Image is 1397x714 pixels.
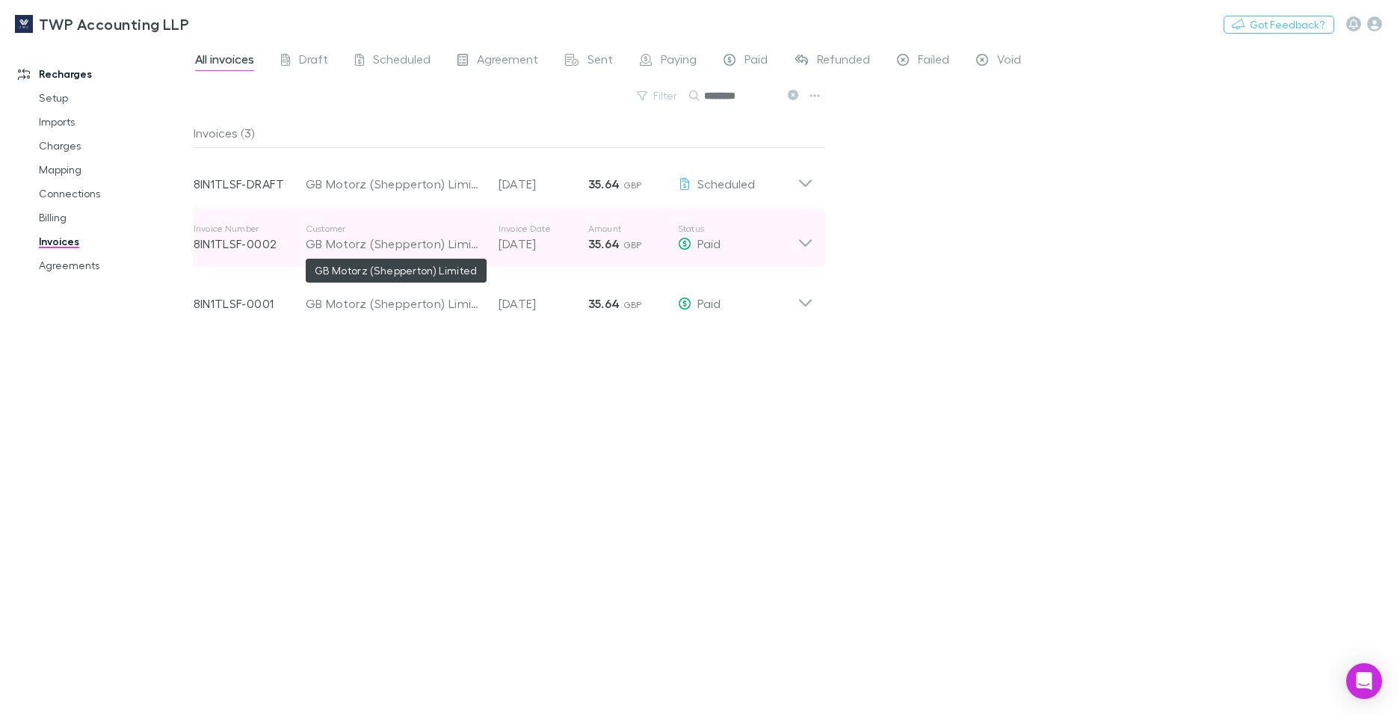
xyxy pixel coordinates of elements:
span: Sent [588,52,613,71]
span: GBP [623,179,642,191]
a: TWP Accounting LLP [6,6,198,42]
div: GB Motorz (Shepperton) Limited [306,175,484,193]
a: Recharges [3,62,203,86]
a: Charges [24,134,203,158]
span: All invoices [195,52,254,71]
span: Scheduled [697,176,755,191]
p: 8IN1TLSF-0002 [194,235,306,253]
a: Mapping [24,158,203,182]
p: 8IN1TLSF-0001 [194,295,306,313]
div: Invoice Number8IN1TLSF-0002CustomerInvoice Date[DATE]Amount35.64 GBPStatusPaid [182,208,825,268]
span: Agreement [477,52,538,71]
p: [DATE] [499,175,588,193]
p: Customer [306,223,484,235]
p: 8IN1TLSF-DRAFT [194,175,306,193]
div: 8IN1TLSF-DRAFTGB Motorz (Shepperton) Limited[DATE]35.64 GBPScheduled [182,148,825,208]
span: GBP [623,239,642,250]
span: Paying [661,52,697,71]
p: Status [678,223,798,235]
a: Invoices [24,230,203,253]
span: Draft [299,52,328,71]
div: GB Motorz (Shepperton) Limited [306,235,484,253]
a: Imports [24,110,203,134]
span: Refunded [817,52,870,71]
h3: TWP Accounting LLP [39,15,189,33]
span: Failed [918,52,949,71]
span: Void [997,52,1021,71]
button: Filter [629,87,686,105]
p: [DATE] [499,235,588,253]
span: Scheduled [373,52,431,71]
p: Invoice Date [499,223,588,235]
span: Paid [744,52,768,71]
button: Got Feedback? [1224,16,1334,34]
div: 8IN1TLSF-0001GB Motorz (Shepperton) Limited[DATE]35.64 GBPPaid [182,268,825,327]
p: Amount [588,223,678,235]
img: TWP Accounting LLP's Logo [15,15,33,33]
strong: 35.64 [588,296,620,311]
div: Open Intercom Messenger [1346,663,1382,699]
div: GB Motorz (Shepperton) Limited [306,295,484,313]
p: [DATE] [499,295,588,313]
p: Invoice Number [194,223,306,235]
strong: 35.64 [588,176,620,191]
a: Setup [24,86,203,110]
span: Paid [697,296,721,310]
strong: 35.64 [588,236,620,251]
a: Billing [24,206,203,230]
span: Paid [697,236,721,250]
span: GBP [623,299,642,310]
a: Connections [24,182,203,206]
a: Agreements [24,253,203,277]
